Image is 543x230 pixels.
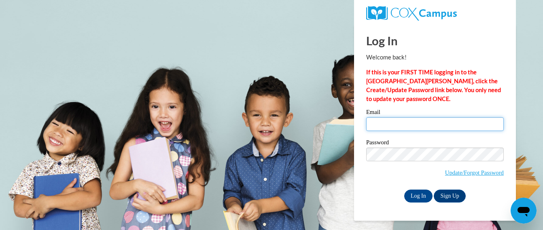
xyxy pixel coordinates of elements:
strong: If this is your FIRST TIME logging in to the [GEOGRAPHIC_DATA][PERSON_NAME], click the Create/Upd... [366,69,501,102]
img: COX Campus [366,6,457,21]
label: Password [366,139,504,148]
a: COX Campus [366,6,504,21]
label: Email [366,109,504,117]
iframe: Button to launch messaging window [511,198,537,224]
a: Update/Forgot Password [445,169,504,176]
a: Sign Up [434,190,465,203]
p: Welcome back! [366,53,504,62]
h1: Log In [366,32,504,49]
input: Log In [404,190,433,203]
